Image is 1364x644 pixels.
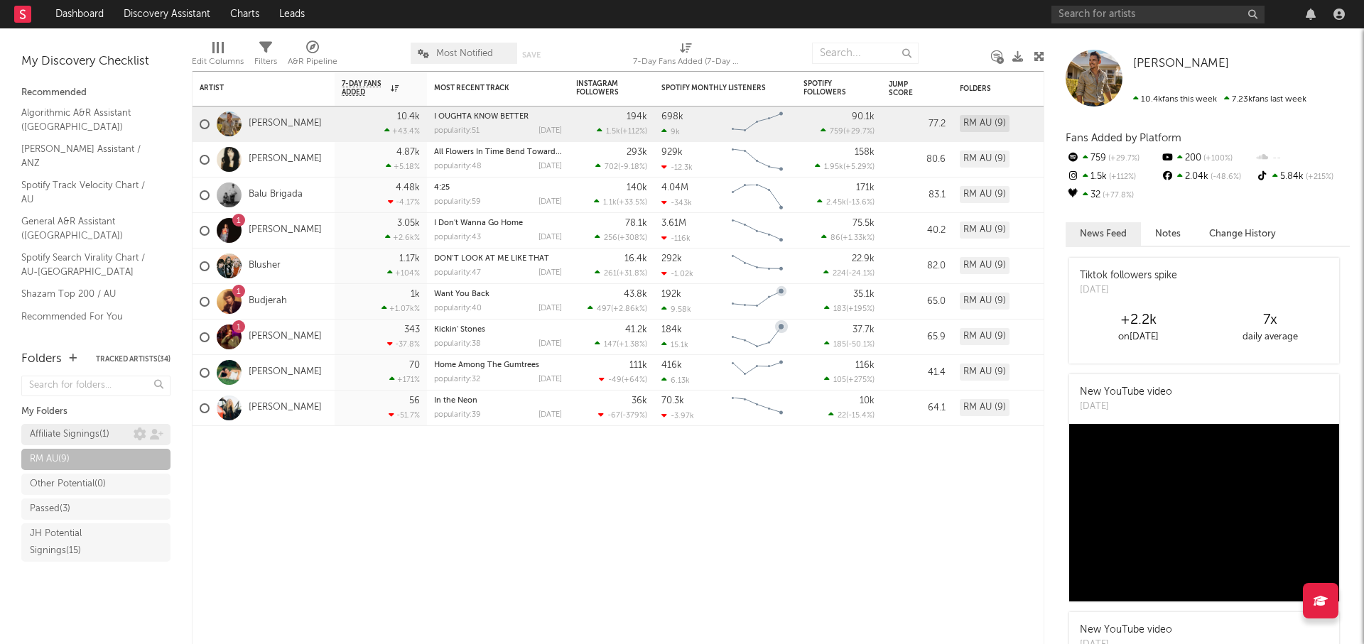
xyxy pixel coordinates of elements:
div: Want You Back [434,290,562,298]
div: 83.1 [889,187,946,204]
span: +77.8 % [1100,192,1134,200]
span: +275 % [848,376,872,384]
input: Search for artists [1051,6,1265,23]
a: All Flowers In Time Bend Towards The Sun [434,148,592,156]
button: Tracked Artists(34) [96,356,170,363]
div: 80.6 [889,151,946,168]
a: General A&R Assistant ([GEOGRAPHIC_DATA]) [21,214,156,243]
a: Want You Back [434,290,489,298]
div: DON’T LOOK AT ME LIKE THAT [434,255,562,263]
div: 698k [661,112,683,121]
span: +2.86k % [613,305,645,313]
span: 183 [833,305,846,313]
div: Tiktok followers spike [1080,268,1177,283]
span: 702 [605,163,618,171]
span: [PERSON_NAME] [1133,58,1229,70]
div: [DATE] [538,234,562,241]
div: [DATE] [538,376,562,383]
div: ( ) [824,304,875,313]
div: 82.0 [889,258,946,275]
div: 64.1 [889,400,946,417]
div: 116k [855,361,875,370]
div: 1.5k [1066,168,1160,186]
div: Other Potential ( 0 ) [30,476,106,493]
div: My Discovery Checklist [21,53,170,70]
div: ( ) [828,410,875,420]
div: 41.2k [625,325,647,334]
div: daily average [1204,329,1336,346]
span: 147 [604,341,617,349]
a: [PERSON_NAME] [249,224,322,236]
div: [DATE] [538,305,562,312]
span: 22 [838,412,846,420]
a: Spotify Search Virality Chart / AU-[GEOGRAPHIC_DATA] [21,250,156,279]
div: ( ) [815,162,875,171]
div: 1k [411,290,420,299]
div: ( ) [595,339,647,349]
div: RM AU (9) [960,151,1010,168]
span: 261 [604,270,617,278]
div: 158k [855,148,875,157]
div: +1.07k % [381,304,420,313]
span: +5.29 % [845,163,872,171]
div: New YouTube video [1080,385,1172,400]
div: Spotify Followers [803,80,853,97]
div: All Flowers In Time Bend Towards The Sun [434,148,562,156]
div: +171 % [389,375,420,384]
span: +33.5 % [619,199,645,207]
div: +104 % [387,268,420,278]
span: Most Notified [436,49,493,58]
svg: Chart title [725,142,789,178]
div: popularity: 48 [434,163,482,170]
button: Save [522,51,541,59]
div: Home Among The Gumtrees [434,361,562,369]
div: 77.2 [889,116,946,133]
div: 194k [627,112,647,121]
div: I OUGHTA KNOW BETTER [434,113,562,121]
div: 22.9k [852,254,875,263]
div: Recommended [21,84,170,102]
div: Filters [254,53,277,70]
button: Change History [1195,222,1290,246]
div: 41.4 [889,364,946,381]
span: +64 % [624,376,645,384]
div: ( ) [823,268,875,278]
span: +308 % [619,234,645,242]
div: popularity: 32 [434,376,480,383]
div: 9k [661,127,680,136]
span: -15.4 % [848,412,872,420]
div: 36k [632,396,647,405]
input: Search for folders... [21,376,170,396]
div: A&R Pipeline [288,53,337,70]
div: Spotify Monthly Listeners [661,84,768,92]
div: 37.7k [852,325,875,334]
div: 90.1k [852,112,875,121]
a: Home Among The Gumtrees [434,361,539,369]
div: 7 x [1204,312,1336,329]
div: 75.5k [852,219,875,228]
span: 7-Day Fans Added [342,80,387,97]
div: 43.8k [624,290,647,299]
div: ( ) [824,339,875,349]
div: 56 [409,396,420,405]
div: ( ) [595,268,647,278]
svg: Chart title [725,355,789,391]
div: Artist [200,84,306,92]
div: on [DATE] [1073,329,1204,346]
div: 416k [661,361,682,370]
div: ( ) [821,126,875,136]
div: Jump Score [889,80,924,97]
a: [PERSON_NAME] [249,366,322,378]
button: News Feed [1066,222,1141,246]
div: -51.7 % [389,410,420,420]
div: ( ) [588,304,647,313]
span: 185 [833,341,846,349]
a: Blusher [249,260,281,272]
div: -343k [661,198,692,207]
span: +112 % [1107,173,1136,181]
div: 2.04k [1160,168,1255,186]
div: [DATE] [538,269,562,277]
span: +195 % [848,305,872,313]
div: -116k [661,234,691,243]
span: 1.5k [606,128,620,136]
